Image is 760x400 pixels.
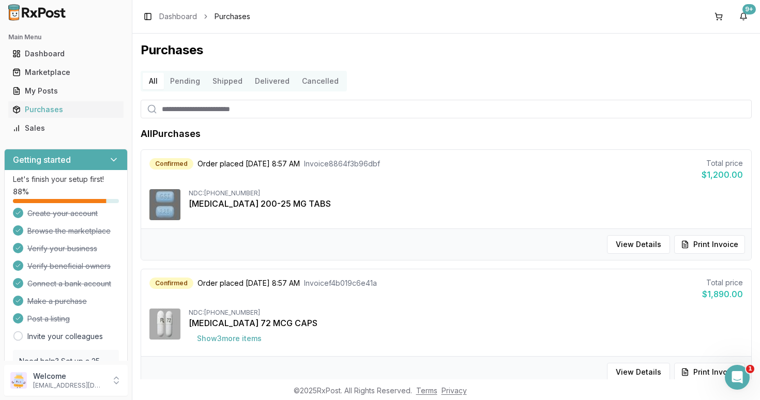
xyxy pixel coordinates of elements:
[206,73,249,89] button: Shipped
[12,49,119,59] div: Dashboard
[27,208,98,219] span: Create your account
[8,119,124,137] a: Sales
[746,365,754,373] span: 1
[27,331,103,342] a: Invite your colleagues
[27,296,87,306] span: Make a purchase
[8,44,124,63] a: Dashboard
[304,278,377,288] span: Invoice f4b019c6e41a
[742,4,756,14] div: 9+
[416,386,437,395] a: Terms
[215,11,250,22] span: Purchases
[189,197,743,210] div: [MEDICAL_DATA] 200-25 MG TABS
[10,372,27,389] img: User avatar
[149,309,180,340] img: Linzess 72 MCG CAPS
[4,45,128,62] button: Dashboard
[725,365,750,390] iframe: Intercom live chat
[702,278,743,288] div: Total price
[13,187,29,197] span: 88 %
[164,73,206,89] button: Pending
[8,82,124,100] a: My Posts
[13,174,119,184] p: Let's finish your setup first!
[141,42,752,58] h1: Purchases
[702,168,743,181] div: $1,200.00
[702,288,743,300] div: $1,890.00
[296,73,345,89] button: Cancelled
[12,86,119,96] div: My Posts
[189,329,270,348] button: Show3more items
[12,104,119,115] div: Purchases
[8,100,124,119] a: Purchases
[702,158,743,168] div: Total price
[27,261,111,271] span: Verify beneficial owners
[149,278,193,289] div: Confirmed
[442,386,467,395] a: Privacy
[149,158,193,170] div: Confirmed
[8,63,124,82] a: Marketplace
[4,101,128,118] button: Purchases
[607,363,670,381] button: View Details
[159,11,197,22] a: Dashboard
[304,159,380,169] span: Invoice 8864f3b96dbf
[33,381,105,390] p: [EMAIL_ADDRESS][DOMAIN_NAME]
[159,11,250,22] nav: breadcrumb
[197,278,300,288] span: Order placed [DATE] 8:57 AM
[8,33,124,41] h2: Main Menu
[19,356,113,387] p: Need help? Set up a 25 minute call with our team to set up.
[189,317,743,329] div: [MEDICAL_DATA] 72 MCG CAPS
[674,363,745,381] button: Print Invoice
[141,127,201,141] h1: All Purchases
[674,235,745,254] button: Print Invoice
[249,73,296,89] button: Delivered
[27,279,111,289] span: Connect a bank account
[189,309,743,317] div: NDC: [PHONE_NUMBER]
[189,189,743,197] div: NDC: [PHONE_NUMBER]
[4,64,128,81] button: Marketplace
[4,120,128,136] button: Sales
[27,226,111,236] span: Browse the marketplace
[33,371,105,381] p: Welcome
[27,314,70,324] span: Post a listing
[27,243,97,254] span: Verify your business
[12,123,119,133] div: Sales
[143,73,164,89] button: All
[149,189,180,220] img: Descovy 200-25 MG TABS
[735,8,752,25] button: 9+
[607,235,670,254] button: View Details
[4,4,70,21] img: RxPost Logo
[13,153,71,166] h3: Getting started
[197,159,300,169] span: Order placed [DATE] 8:57 AM
[4,83,128,99] button: My Posts
[12,67,119,78] div: Marketplace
